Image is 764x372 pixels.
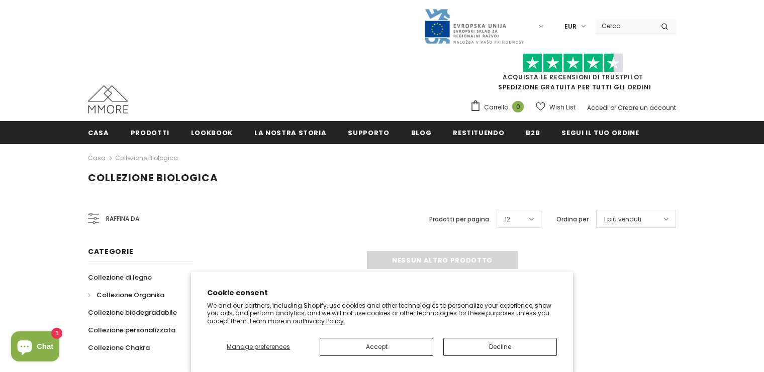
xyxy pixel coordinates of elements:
a: Blog [411,121,432,144]
inbox-online-store-chat: Shopify online store chat [8,331,62,364]
a: B2B [526,121,540,144]
a: Prodotti [131,121,169,144]
label: Ordina per [556,214,589,224]
span: La nostra storia [254,128,326,138]
span: Collezione di legno [88,273,152,282]
a: Wish List [536,98,576,116]
a: Collezione Organika [88,286,164,304]
span: Collezione personalizzata [88,325,175,335]
span: Collezione biodegradabile [88,308,177,317]
a: Casa [88,152,106,164]
a: Carrello 0 [470,100,529,115]
span: Categorie [88,246,133,257]
a: Acquista le recensioni di TrustPilot [503,73,643,81]
a: Lookbook [191,121,233,144]
a: Casa [88,121,109,144]
span: Collezione Organika [97,290,164,300]
span: Blog [411,128,432,138]
span: EUR [564,22,577,32]
span: I più venduti [604,214,641,224]
img: Fidati di Pilot Stars [523,53,623,73]
a: Collezione Chakra [88,339,150,356]
h2: Cookie consent [207,288,557,298]
a: Collezione personalizzata [88,321,175,339]
button: Manage preferences [207,338,310,356]
span: Casa [88,128,109,138]
span: Collezione biologica [88,171,218,185]
span: B2B [526,128,540,138]
span: Lookbook [191,128,233,138]
a: Privacy Policy [303,317,344,325]
button: Decline [443,338,557,356]
span: Restituendo [453,128,504,138]
a: Collezione di legno [88,269,152,286]
label: Prodotti per pagina [429,214,489,224]
input: Search Site [596,19,653,33]
a: Accedi [587,103,609,112]
a: Creare un account [618,103,676,112]
span: Raffina da [106,213,139,224]
span: Carrello [484,102,508,112]
span: or [610,103,616,112]
img: Casi MMORE [88,85,128,113]
span: SPEDIZIONE GRATUITA PER TUTTI GLI ORDINI [470,58,676,91]
span: Wish List [549,102,576,112]
p: We and our partners, including Shopify, use cookies and other technologies to personalize your ex... [207,302,557,325]
a: Segui il tuo ordine [561,121,639,144]
span: Collezione Chakra [88,343,150,352]
button: Accept [320,338,433,356]
a: supporto [348,121,389,144]
img: Javni Razpis [424,8,524,45]
span: supporto [348,128,389,138]
a: Restituendo [453,121,504,144]
a: Javni Razpis [424,22,524,30]
a: La nostra storia [254,121,326,144]
span: 0 [512,101,524,112]
span: Prodotti [131,128,169,138]
span: Segui il tuo ordine [561,128,639,138]
a: Collezione biodegradabile [88,304,177,321]
a: Collezione biologica [115,154,178,162]
span: Manage preferences [227,342,290,351]
span: 12 [505,214,510,224]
